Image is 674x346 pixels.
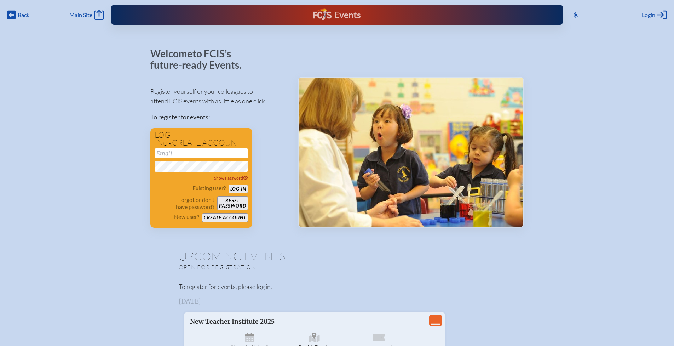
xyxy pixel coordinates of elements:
h1: Upcoming Events [179,250,496,262]
p: Open for registration [179,263,365,271]
h3: [DATE] [179,298,496,305]
span: or [163,140,172,147]
span: Login [642,11,655,18]
span: Back [18,11,29,18]
p: Existing user? [192,185,226,192]
p: To register for events, please log in. [179,282,496,291]
p: To register for events: [150,112,287,122]
span: Show Password [214,175,248,181]
p: Welcome to FCIS’s future-ready Events. [150,48,249,70]
button: Create account [202,213,248,222]
p: Register yourself or your colleagues to attend FCIS events with as little as one click. [150,87,287,106]
img: Events [299,78,523,227]
a: Main Site [69,10,104,20]
div: FCIS Events — Future ready [235,8,438,21]
p: Forgot or don’t have password? [155,196,215,210]
button: Resetpassword [217,196,248,210]
span: Main Site [69,11,92,18]
input: Email [155,148,248,158]
button: Log in [229,185,248,193]
span: New Teacher Institute 2025 [190,318,275,325]
p: New user? [174,213,199,220]
h1: Log in create account [155,131,248,147]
